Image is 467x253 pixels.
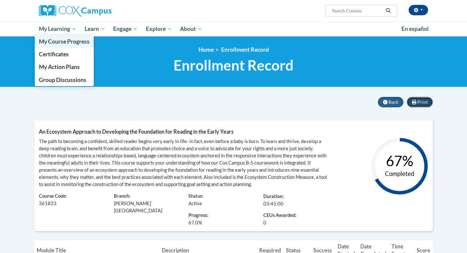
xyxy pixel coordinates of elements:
span: Print [417,99,428,105]
text: Completed [385,170,414,177]
a: Cox Campus [39,5,162,17]
div: Main menu [29,21,438,36]
a: Certificates [35,48,94,60]
span: My Course Progress [39,38,90,45]
span: % [188,219,202,226]
a: Group Discussions [35,73,94,86]
a: My Action Plans [35,60,94,73]
span: Enrollment Record [174,57,293,74]
span: 03:45:00 [263,201,283,206]
span: About [180,25,202,33]
span: Branch: [114,193,130,199]
a: About [176,21,207,36]
span: Back [389,99,398,105]
span: CEUs Awarded: [263,212,329,219]
input: Search Courses [331,7,383,15]
button: Print [407,97,433,107]
a: En español [397,22,433,36]
a: Engage [109,21,142,36]
span: 361823 [39,201,56,206]
span: Enrollment Record [221,46,269,53]
span: An Ecosystem Approach to Developing the Foundation for Reading in the Early Years [39,128,233,135]
span: En español [401,25,429,32]
span: My Action Plans [39,63,80,70]
span: [PERSON_NAME][GEOGRAPHIC_DATA] [114,201,162,213]
span: Group Discussions [39,76,86,83]
a: My Learning [35,21,80,36]
button: Back [378,97,403,107]
button: Search [383,7,393,15]
span: 0 [263,219,266,226]
span: Active [188,201,202,206]
span: My Learning [39,25,76,33]
span: Learn [85,25,105,33]
img: Cox Campus [39,5,112,17]
a: My Course Progress [35,35,94,48]
span: Certificates [39,51,69,58]
span: 67.0 [188,220,198,225]
text: 67% [386,152,413,169]
span: Status: [188,193,203,199]
a: Learn [80,21,109,36]
span: The path to becoming a confident, skilled reader begins very early in life- in fact, even before ... [39,139,327,187]
a: Home [198,46,214,53]
span: Progress: [188,212,208,218]
button: Account Settings [409,5,428,15]
span: Explore [146,25,172,33]
span: Course Code: [39,193,67,199]
a: Explore [142,21,176,36]
span: Duration: [263,193,284,199]
span: Engage [113,25,138,33]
